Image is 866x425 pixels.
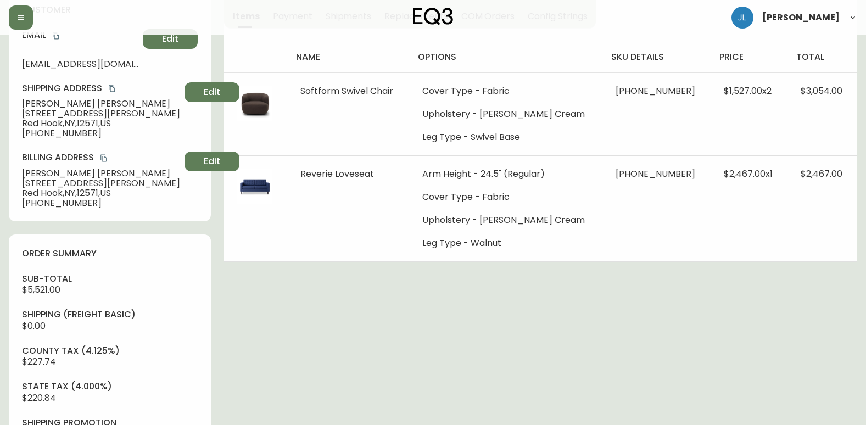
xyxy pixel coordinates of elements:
[22,198,180,208] span: [PHONE_NUMBER]
[185,152,239,171] button: Edit
[611,51,702,63] h4: sku details
[185,82,239,102] button: Edit
[300,85,393,97] span: Softform Swivel Chair
[418,51,594,63] h4: options
[422,192,589,202] li: Cover Type - Fabric
[422,215,589,225] li: Upholstery - [PERSON_NAME] Cream
[616,167,695,180] span: [PHONE_NUMBER]
[22,381,198,393] h4: state tax (4.000%)
[762,13,840,22] span: [PERSON_NAME]
[801,167,842,180] span: $2,467.00
[22,82,180,94] h4: Shipping Address
[22,119,180,128] span: Red Hook , NY , 12571 , US
[296,51,400,63] h4: name
[162,33,178,45] span: Edit
[22,345,198,357] h4: county tax (4.125%)
[422,109,589,119] li: Upholstery - [PERSON_NAME] Cream
[616,85,695,97] span: [PHONE_NUMBER]
[422,86,589,96] li: Cover Type - Fabric
[422,169,589,179] li: Arm Height - 24.5" (Regular)
[22,59,138,69] span: [EMAIL_ADDRESS][DOMAIN_NAME]
[107,83,118,94] button: copy
[204,86,220,98] span: Edit
[801,85,842,97] span: $3,054.00
[731,7,753,29] img: 1c9c23e2a847dab86f8017579b61559c
[413,8,454,25] img: logo
[22,188,180,198] span: Red Hook , NY , 12571 , US
[22,320,46,332] span: $0.00
[22,128,180,138] span: [PHONE_NUMBER]
[22,99,180,109] span: [PERSON_NAME] [PERSON_NAME]
[22,152,180,164] h4: Billing Address
[724,167,773,180] span: $2,467.00 x 1
[22,178,180,188] span: [STREET_ADDRESS][PERSON_NAME]
[237,86,272,121] img: a90b57e6-fe4d-4ca2-b3e5-964083edce74Optional[Softform-EQ3-Swivel-Chair-Brown.jpg].jpg
[796,51,848,63] h4: total
[22,169,180,178] span: [PERSON_NAME] [PERSON_NAME]
[22,392,56,404] span: $220.84
[22,355,56,368] span: $227.74
[204,155,220,167] span: Edit
[22,309,198,321] h4: Shipping ( Freight Basic )
[422,132,589,142] li: Leg Type - Swivel Base
[237,169,272,204] img: a438f447-36a0-46b3-81ba-27a5b748256f.jpg
[22,273,198,285] h4: sub-total
[51,30,62,41] button: copy
[724,85,772,97] span: $1,527.00 x 2
[143,29,198,49] button: Edit
[22,109,180,119] span: [STREET_ADDRESS][PERSON_NAME]
[22,283,60,296] span: $5,521.00
[719,51,779,63] h4: price
[422,238,589,248] li: Leg Type - Walnut
[98,153,109,164] button: copy
[22,29,138,41] h4: Email
[300,167,374,180] span: Reverie Loveseat
[22,248,198,260] h4: order summary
